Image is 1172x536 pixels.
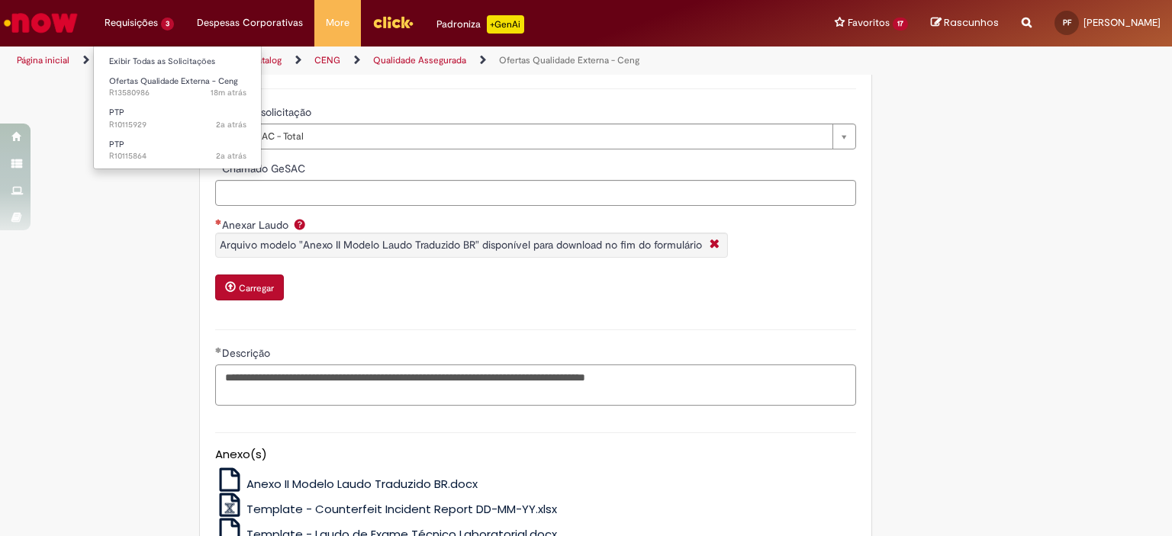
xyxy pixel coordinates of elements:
[211,87,246,98] span: 18m atrás
[931,16,999,30] a: Rascunhos
[944,15,999,30] span: Rascunhos
[211,87,246,98] time: 30/09/2025 11:40:00
[215,448,856,461] h5: Anexo(s)
[93,46,262,169] ul: Requisições
[706,237,723,253] i: Fechar More information Por question_anexar_laudo
[161,18,174,30] span: 3
[222,124,825,149] span: Análise SAC - Total
[222,162,308,175] span: Chamado GeSAC
[291,218,309,230] span: Ajuda para Anexar Laudo
[222,105,314,119] span: Tipo de solicitação
[109,139,124,150] span: PTP
[373,54,466,66] a: Qualidade Assegurada
[314,54,340,66] a: CENG
[487,15,524,34] p: +GenAi
[215,501,558,517] a: Template - Counterfeit Incident Report DD-MM-YY.xlsx
[11,47,770,75] ul: Trilhas de página
[1083,16,1161,29] span: [PERSON_NAME]
[848,15,890,30] span: Favoritos
[222,218,291,232] span: Anexar Laudo
[2,8,80,38] img: ServiceNow
[197,15,303,30] span: Despesas Corporativas
[215,180,856,206] input: Chamado GeSAC
[94,104,262,133] a: Aberto R10115929 : PTP
[215,347,222,353] span: Obrigatório Preenchido
[109,87,246,99] span: R13580986
[326,15,349,30] span: More
[105,15,158,30] span: Requisições
[216,119,246,130] time: 03/07/2023 12:17:22
[436,15,524,34] div: Padroniza
[499,54,639,66] a: Ofertas Qualidade Externa - Ceng
[109,150,246,162] span: R10115864
[94,73,262,101] a: Aberto R13580986 : Ofertas Qualidade Externa - Ceng
[94,53,262,70] a: Exibir Todas as Solicitações
[109,75,238,87] span: Ofertas Qualidade Externa - Ceng
[109,107,124,118] span: PTP
[239,282,274,294] small: Carregar
[893,18,908,30] span: 17
[216,119,246,130] span: 2a atrás
[372,11,414,34] img: click_logo_yellow_360x200.png
[216,150,246,162] time: 03/07/2023 12:03:40
[220,238,702,252] span: Arquivo modelo "Anexo II Modelo Laudo Traduzido BR" disponível para download no fim do formulário
[215,274,284,300] button: Carregar anexo de Anexar Laudo Required
[17,54,69,66] a: Página inicial
[215,364,856,406] textarea: Descrição
[215,476,478,492] a: Anexo II Modelo Laudo Traduzido BR.docx
[94,136,262,165] a: Aberto R10115864 : PTP
[1063,18,1071,27] span: PF
[216,150,246,162] span: 2a atrás
[222,346,273,360] span: Descrição
[109,119,246,131] span: R10115929
[246,476,478,492] span: Anexo II Modelo Laudo Traduzido BR.docx
[215,219,222,225] span: Necessários
[246,501,557,517] span: Template - Counterfeit Incident Report DD-MM-YY.xlsx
